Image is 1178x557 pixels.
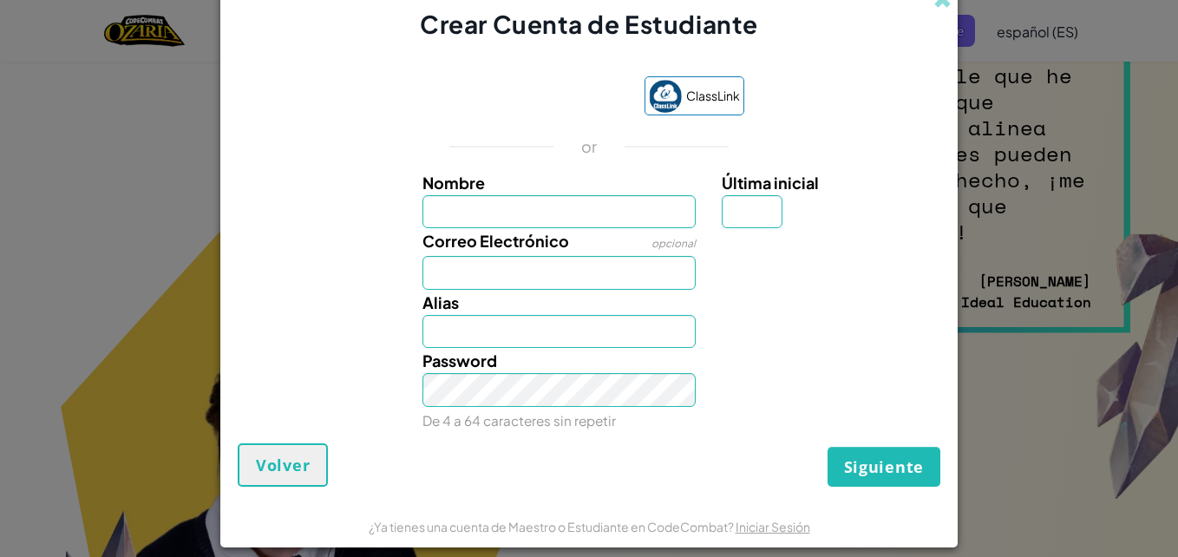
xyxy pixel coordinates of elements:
span: Volver [256,455,310,475]
span: Alias [422,292,459,312]
span: ¿Ya tienes una cuenta de Maestro o Estudiante en CodeCombat? [369,519,736,534]
span: Siguiente [844,456,924,477]
p: or [581,136,598,157]
span: Password [422,351,497,370]
iframe: Botón Iniciar sesión con Google [425,78,636,116]
span: opcional [651,237,696,250]
span: Última inicial [722,173,819,193]
span: Crear Cuenta de Estudiante [420,9,758,39]
span: Nombre [422,173,485,193]
small: De 4 a 64 caracteres sin repetir [422,412,616,429]
button: Siguiente [828,447,940,487]
a: Iniciar Sesión [736,519,810,534]
button: Volver [238,443,328,487]
span: Correo Electrónico [422,231,569,251]
span: ClassLink [686,83,740,108]
img: classlink-logo-small.png [649,80,682,113]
